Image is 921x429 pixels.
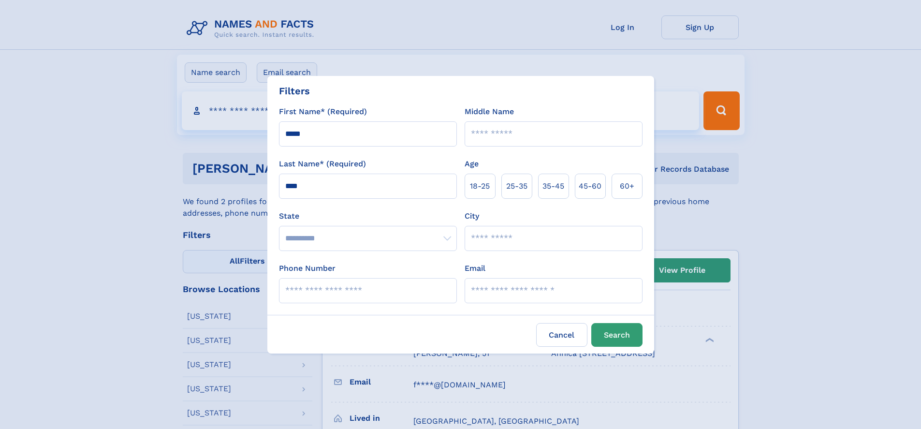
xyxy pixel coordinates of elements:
[279,106,367,118] label: First Name* (Required)
[536,323,587,347] label: Cancel
[579,180,601,192] span: 45‑60
[591,323,643,347] button: Search
[542,180,564,192] span: 35‑45
[620,180,634,192] span: 60+
[506,180,527,192] span: 25‑35
[465,106,514,118] label: Middle Name
[279,158,366,170] label: Last Name* (Required)
[279,263,336,274] label: Phone Number
[279,84,310,98] div: Filters
[470,180,490,192] span: 18‑25
[465,263,485,274] label: Email
[465,210,479,222] label: City
[465,158,479,170] label: Age
[279,210,457,222] label: State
